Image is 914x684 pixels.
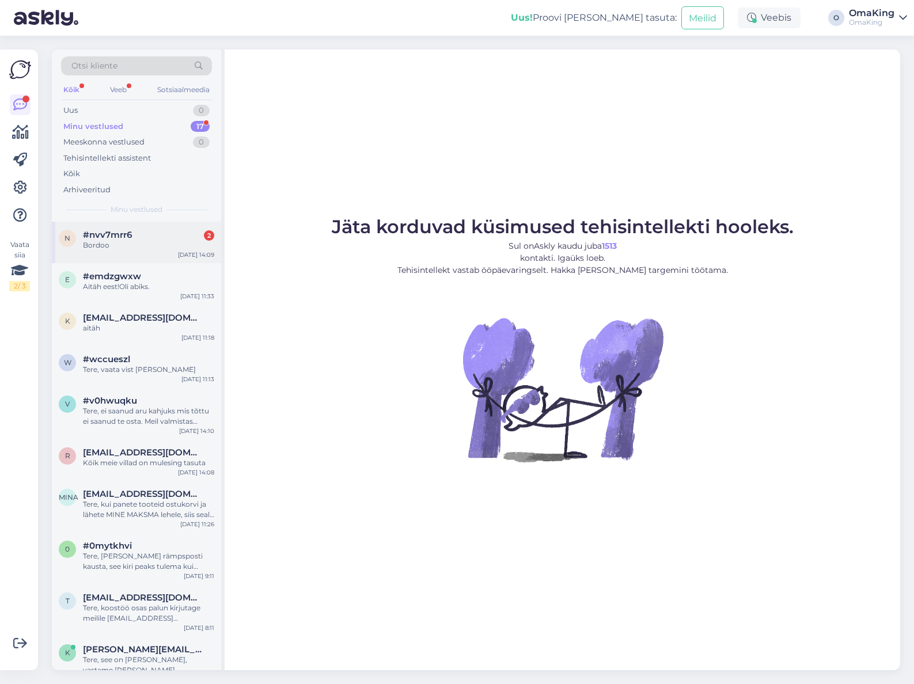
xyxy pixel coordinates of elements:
font: #0mytkhvi [83,540,132,551]
font: Tere, ei saanud aru kahjuks mis tõttu ei saanud te osta. Meil valmistas töötas laitmatult. Hetkel... [83,406,209,457]
font: Minu vestlused [111,205,162,214]
font: [EMAIL_ADDRESS][DOMAIN_NAME] [83,592,241,603]
font: v [65,400,70,408]
font: Kõik [63,85,79,94]
font: Bordoo [83,241,109,249]
font: Minu vestlused [63,121,123,131]
font: mina [59,493,78,501]
font: [EMAIL_ADDRESS][DOMAIN_NAME] [83,312,241,323]
font: 2 [14,282,18,290]
span: rothmanjoanna@gmail.com [83,447,203,458]
font: Tehisintellekt vastab ööpäevaringselt. Hakka [PERSON_NAME] targemini töötama. [397,265,728,275]
font: Meeskonna vestlused [63,137,145,146]
font: / 3 [18,282,26,290]
font: 1513 [602,241,617,251]
font: #nvv7mrr6 [83,229,132,240]
font: Veebis [761,12,791,23]
font: k [65,317,70,325]
span: inna_kopeliovitch@hotmail.com [83,489,203,499]
font: Vaata siia [10,240,29,259]
font: OmaKing [849,18,882,26]
a: OmaKingOmaKing [849,9,907,27]
font: [DATE] 11:18 [181,334,214,341]
font: #wccueszl [83,354,130,364]
font: [DATE] 14:08 [178,469,214,476]
font: [DATE] 8:11 [184,624,214,632]
font: Kõik [63,169,80,178]
font: Jäta korduvad küsimused tehisintellekti hooleks. [332,215,794,238]
font: Tere, see on [PERSON_NAME], vastame [PERSON_NAME]. [83,655,187,674]
font: Sotsiaalmeedia [157,85,210,94]
font: [EMAIL_ADDRESS][DOMAIN_NAME] [83,488,241,499]
font: Tere, kui panete tooteid ostukorvi ja lähete MINE MAKSMA lehele, siis seal saate oma aadressi ja ... [83,500,214,539]
font: e [65,275,70,284]
span: #v0hwuqku [83,396,137,406]
font: O [833,13,839,22]
font: Tere, koostöö osas palun kirjutage meilile [EMAIL_ADDRESS][DOMAIN_NAME] [83,603,200,633]
font: Tehisintellekti assistent [63,153,151,162]
font: kontakti. Igaüks loeb. [520,253,605,263]
font: Askly kaudu juba [534,241,602,251]
font: Uus [63,105,78,115]
font: Meilid [689,13,716,24]
font: w [64,358,71,367]
font: 0 [199,105,204,115]
font: aitäh [83,324,100,332]
img: Askly logo [9,59,31,81]
font: 0 [65,545,70,553]
img: Vestlus pole aktiivne [459,286,666,493]
span: #0mytkhvi [83,541,132,551]
font: Kõik meie villad on mulesing tasuta [83,458,206,467]
font: r [65,451,70,460]
font: [DATE] 14:09 [178,251,214,259]
span: kirsti.tihho@gmail.com [83,313,203,323]
font: k [65,648,70,657]
font: Veeb [110,85,127,94]
font: [DATE] 14:10 [179,427,214,435]
font: 0 [199,137,204,146]
font: Proovi [PERSON_NAME] tasuta: [533,12,677,23]
font: 17 [196,121,204,131]
font: Aitäh eest!Oli abiks. [83,282,150,291]
button: Meilid [681,6,724,29]
font: #v0hwuqku [83,395,137,406]
font: Uus! [511,12,533,23]
span: kimberli@playstack.ee [83,644,203,655]
font: t [66,596,70,605]
font: OmaKing [849,7,894,18]
font: [EMAIL_ADDRESS][DOMAIN_NAME] [83,447,241,458]
span: #nvv7mrr6 [83,230,132,240]
font: Sul on [509,241,534,251]
font: 2 [207,231,211,240]
font: [DATE] 11:33 [180,292,214,300]
font: [DATE] 11:26 [180,520,214,528]
font: [DATE] 9:11 [184,572,214,580]
span: tatjana@fairvaluesweden.se [83,592,203,603]
font: Arhiveeritud [63,185,111,194]
font: [DATE] 11:13 [181,375,214,383]
font: Otsi kliente [71,60,117,71]
font: Tere, vaata vist [PERSON_NAME] [83,365,196,374]
font: Tere, [PERSON_NAME] rämpsposti kausta, see kiri peaks tulema kui registreerite e-maili [83,552,203,581]
font: n [65,234,70,242]
font: #emdzgwxw [83,271,141,282]
font: [PERSON_NAME][EMAIL_ADDRESS][DOMAIN_NAME] [83,644,317,655]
